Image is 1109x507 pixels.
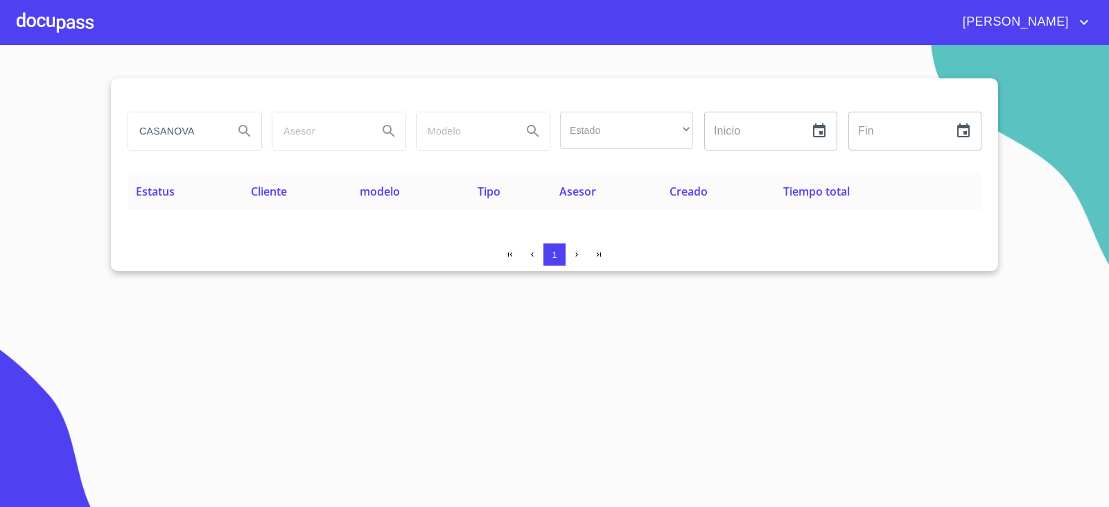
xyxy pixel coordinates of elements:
input: search [417,112,511,150]
button: Search [228,114,261,148]
span: 1 [552,250,557,260]
span: modelo [360,184,400,199]
input: search [272,112,367,150]
button: account of current user [952,11,1092,33]
button: Search [516,114,550,148]
input: search [128,112,222,150]
span: Creado [670,184,708,199]
span: Estatus [136,184,175,199]
span: Tipo [478,184,500,199]
div: ​ [560,112,693,149]
span: Asesor [559,184,596,199]
span: Cliente [251,184,287,199]
span: [PERSON_NAME] [952,11,1076,33]
button: Search [372,114,405,148]
span: Tiempo total [783,184,850,199]
button: 1 [543,243,566,266]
